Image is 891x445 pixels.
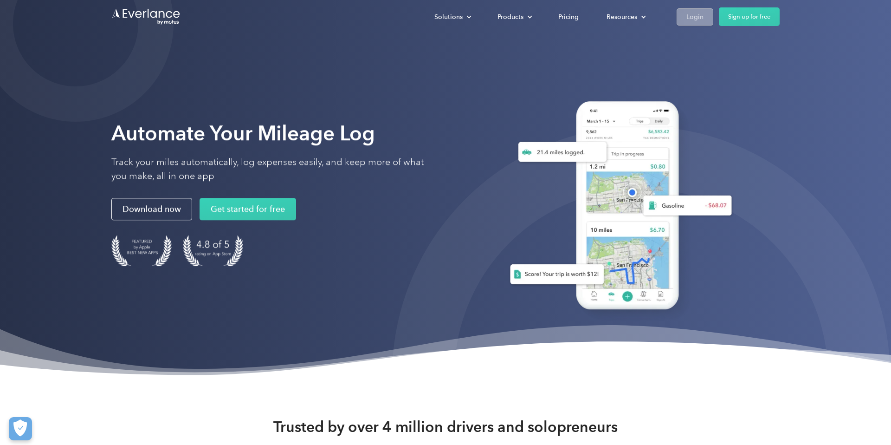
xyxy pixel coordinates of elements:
div: Login [686,11,704,23]
a: Download now [111,198,192,221]
div: Products [488,9,540,25]
img: Badge for Featured by Apple Best New Apps [111,236,172,267]
strong: Trusted by over 4 million drivers and solopreneurs [273,418,618,436]
strong: Automate Your Mileage Log [111,121,375,146]
div: Products [497,11,523,23]
div: Solutions [434,11,463,23]
button: Cookies Settings [9,417,32,440]
p: Track your miles automatically, log expenses easily, and keep more of what you make, all in one app [111,156,436,183]
div: Resources [607,11,637,23]
a: Go to homepage [111,8,181,26]
a: Login [677,8,713,26]
div: Resources [597,9,653,25]
img: Everlance, mileage tracker app, expense tracking app [495,92,739,324]
a: Get started for free [200,198,296,221]
div: Solutions [425,9,479,25]
img: 4.9 out of 5 stars on the app store [183,236,243,267]
a: Sign up for free [719,7,780,26]
div: Pricing [558,11,579,23]
a: Pricing [549,9,588,25]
